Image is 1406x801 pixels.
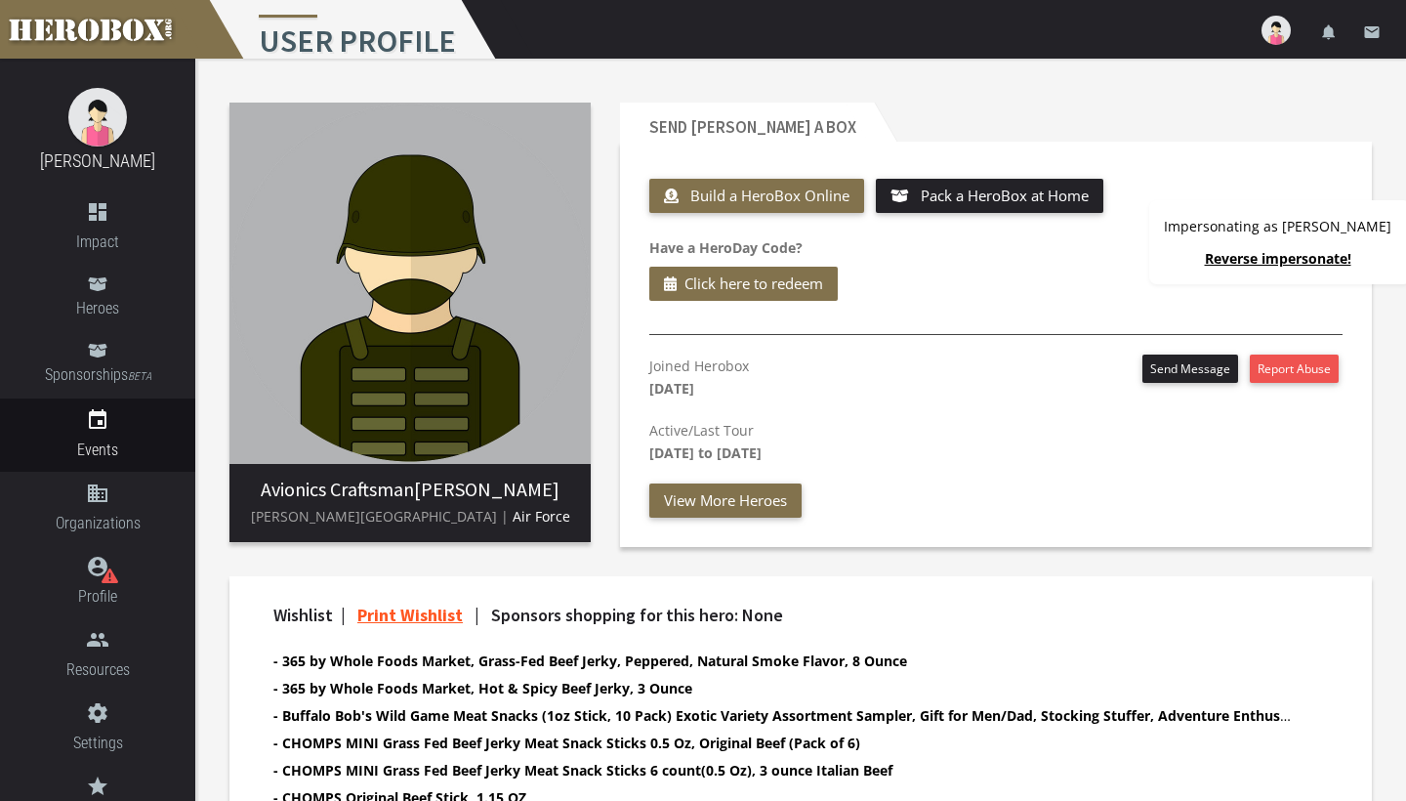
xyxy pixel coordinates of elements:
[1320,23,1338,41] i: notifications
[1363,23,1381,41] i: email
[357,604,463,626] a: Print Wishlist
[40,150,155,171] a: [PERSON_NAME]
[341,604,346,626] span: |
[273,734,860,752] b: - CHOMPS MINI Grass Fed Beef Jerky Meat Snack Sticks 0.5 Oz, Original Beef (Pack of 6)
[649,443,762,462] b: [DATE] to [DATE]
[649,179,864,213] button: Build a HeroBox Online
[273,732,1294,754] li: CHOMPS MINI Grass Fed Beef Jerky Meat Snack Sticks 0.5 Oz, Original Beef (Pack of 6)
[649,484,802,518] button: View More Heroes
[128,370,151,383] small: BETA
[273,759,1294,781] li: CHOMPS MINI Grass Fed Beef Jerky Meat Snack Sticks 6 count(0.5 Oz), 3 ounce Italian Beef
[876,179,1103,213] button: Pack a HeroBox at Home
[245,479,575,500] h3: [PERSON_NAME]
[273,652,907,670] b: - 365 by Whole Foods Market, Grass-Fed Beef Jerky, Peppered, Natural Smoke Flavor, 8 Ounce
[251,507,509,526] span: [PERSON_NAME][GEOGRAPHIC_DATA] |
[273,677,1294,699] li: 365 by Whole Foods Market, Hot & Spicy Beef Jerky, 3 Ounce
[1205,249,1351,268] a: Reverse impersonate!
[273,606,1294,625] h4: Wishlist
[475,604,479,626] span: |
[513,507,570,526] span: Air Force
[1261,16,1291,45] img: user-image
[261,477,414,501] span: Avionics Craftsman
[1164,215,1391,237] p: Impersonating as [PERSON_NAME]
[491,604,783,626] span: Sponsors shopping for this hero: None
[649,267,838,301] button: Click here to redeem
[273,704,1294,727] li: Buffalo Bob's Wild Game Meat Snacks (1oz Stick, 10 Pack) Exotic Variety Assortment Sampler, Gift ...
[620,103,1372,547] section: Send David a Box
[649,419,1343,464] p: Active/Last Tour
[620,103,874,142] h2: Send [PERSON_NAME] a Box
[649,238,803,257] b: Have a HeroDay Code?
[273,706,1304,725] b: - Buffalo Bob's Wild Game Meat Snacks (1oz Stick, 10 Pack) Exotic Variety Assortment Sampler, Gif...
[921,186,1089,205] span: Pack a HeroBox at Home
[273,761,892,780] b: - CHOMPS MINI Grass Fed Beef Jerky Meat Snack Sticks 6 count(0.5 Oz), 3 ounce Italian Beef
[1250,355,1339,383] button: Report Abuse
[649,355,749,400] p: Joined Herobox
[68,88,127,147] img: female.jpg
[273,679,692,697] b: - 365 by Whole Foods Market, Hot & Spicy Beef Jerky, 3 Ounce
[273,650,1294,672] li: 365 by Whole Foods Market, Grass-Fed Beef Jerky, Peppered, Natural Smoke Flavor, 8 Ounce
[690,186,849,205] span: Build a HeroBox Online
[1142,355,1238,383] button: Send Message
[86,408,109,432] i: event
[229,103,591,464] img: male.jpg
[649,379,694,398] b: [DATE]
[684,272,823,296] span: Click here to redeem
